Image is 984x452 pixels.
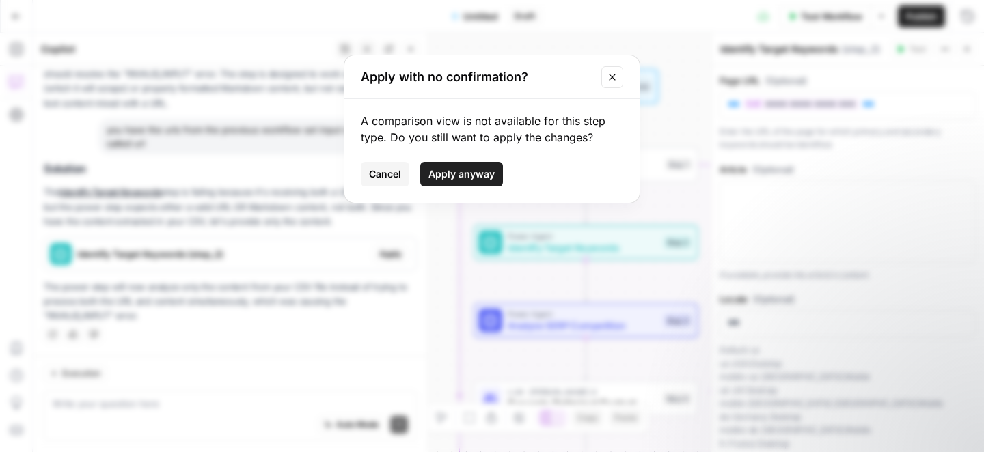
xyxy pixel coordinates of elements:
[420,162,503,186] button: Apply anyway
[361,162,409,186] button: Cancel
[601,66,623,88] button: Close modal
[361,113,623,145] div: A comparison view is not available for this step type. Do you still want to apply the changes?
[361,68,593,87] h2: Apply with no confirmation?
[369,167,401,181] span: Cancel
[428,167,495,181] span: Apply anyway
